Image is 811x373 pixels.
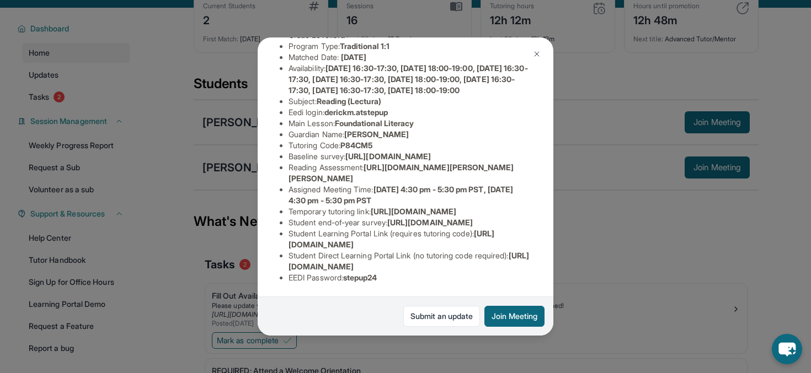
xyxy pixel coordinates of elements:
span: Foundational Literacy [335,118,414,128]
li: EEDI Password : [289,272,531,283]
span: stepup24 [343,273,377,282]
span: [DATE] [341,52,366,62]
li: Main Lesson : [289,118,531,129]
span: [DATE] 4:30 pm - 5:30 pm PST, [DATE] 4:30 pm - 5:30 pm PST [289,185,513,205]
span: derickm.atstepup [324,107,388,117]
span: [DATE] 16:30-17:30, [DATE] 18:00-19:00, [DATE] 16:30-17:30, [DATE] 16:30-17:30, [DATE] 18:00-19:0... [289,63,528,95]
span: Reading (Lectura) [317,96,381,106]
span: Traditional 1:1 [340,41,390,51]
li: Subject : [289,96,531,107]
li: Tutoring Code : [289,140,531,151]
li: Matched Date: [289,52,531,63]
li: Student end-of-year survey : [289,217,531,228]
span: [PERSON_NAME] [344,129,409,139]
span: [URL][DOMAIN_NAME][PERSON_NAME][PERSON_NAME] [289,163,514,183]
span: [URL][DOMAIN_NAME] [387,218,473,227]
li: Reading Assessment : [289,162,531,184]
a: Submit an update [403,306,480,327]
li: Student Direct Learning Portal Link (no tutoring code required) : [289,250,531,272]
span: P84CM5 [340,140,372,150]
li: Eedi login : [289,107,531,118]
span: [URL][DOMAIN_NAME] [345,152,431,161]
li: Guardian Name : [289,129,531,140]
li: Baseline survey : [289,151,531,162]
li: Program Type: [289,41,531,52]
button: Join Meeting [484,306,545,327]
li: Availability: [289,63,531,96]
span: [URL][DOMAIN_NAME] [371,207,456,216]
li: Temporary tutoring link : [289,206,531,217]
li: Assigned Meeting Time : [289,184,531,206]
button: chat-button [772,334,802,364]
img: Close Icon [532,50,541,58]
li: Student Learning Portal Link (requires tutoring code) : [289,228,531,250]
